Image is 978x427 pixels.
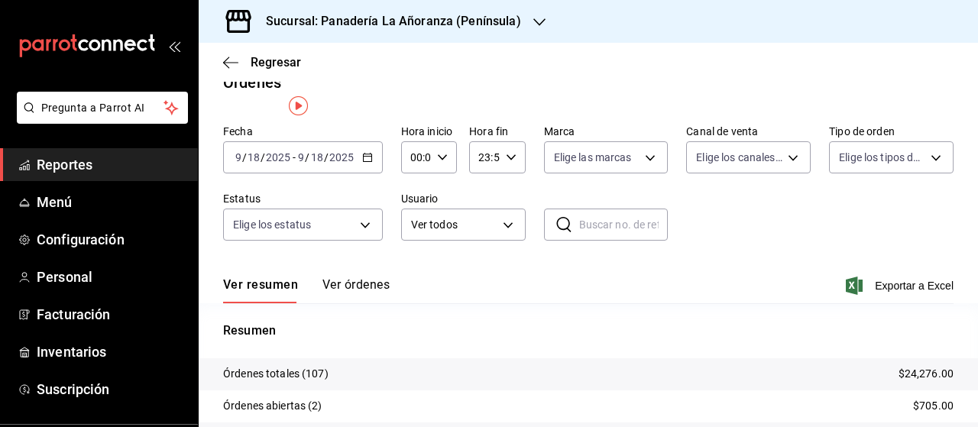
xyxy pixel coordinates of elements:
[544,126,669,137] label: Marca
[469,126,525,137] label: Hora fin
[223,366,329,382] p: Órdenes totales (107)
[233,217,311,232] span: Elige los estatus
[899,366,954,382] p: $24,276.00
[41,100,164,116] span: Pregunta a Parrot AI
[37,304,186,325] span: Facturación
[261,151,265,163] span: /
[168,40,180,52] button: open_drawer_menu
[223,55,301,70] button: Regresar
[401,126,457,137] label: Hora inicio
[11,111,188,127] a: Pregunta a Parrot AI
[579,209,669,240] input: Buscar no. de referencia
[247,151,261,163] input: --
[305,151,309,163] span: /
[913,398,954,414] p: $705.00
[242,151,247,163] span: /
[223,277,298,303] button: Ver resumen
[324,151,329,163] span: /
[411,217,497,233] span: Ver todos
[235,151,242,163] input: --
[310,151,324,163] input: --
[554,150,632,165] span: Elige las marcas
[289,96,308,115] img: Tooltip marker
[37,154,186,175] span: Reportes
[401,193,526,204] label: Usuario
[322,277,390,303] button: Ver órdenes
[265,151,291,163] input: ----
[223,322,954,340] p: Resumen
[297,151,305,163] input: --
[223,193,383,204] label: Estatus
[696,150,782,165] span: Elige los canales de venta
[37,192,186,212] span: Menú
[839,150,925,165] span: Elige los tipos de orden
[293,151,296,163] span: -
[223,277,390,303] div: navigation tabs
[223,398,322,414] p: Órdenes abiertas (2)
[251,55,301,70] span: Regresar
[686,126,811,137] label: Canal de venta
[829,126,954,137] label: Tipo de orden
[849,277,954,295] button: Exportar a Excel
[223,126,383,137] label: Fecha
[17,92,188,124] button: Pregunta a Parrot AI
[37,229,186,250] span: Configuración
[254,12,521,31] h3: Sucursal: Panadería La Añoranza (Península)
[223,71,281,94] div: Órdenes
[37,341,186,362] span: Inventarios
[37,379,186,400] span: Suscripción
[329,151,355,163] input: ----
[37,267,186,287] span: Personal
